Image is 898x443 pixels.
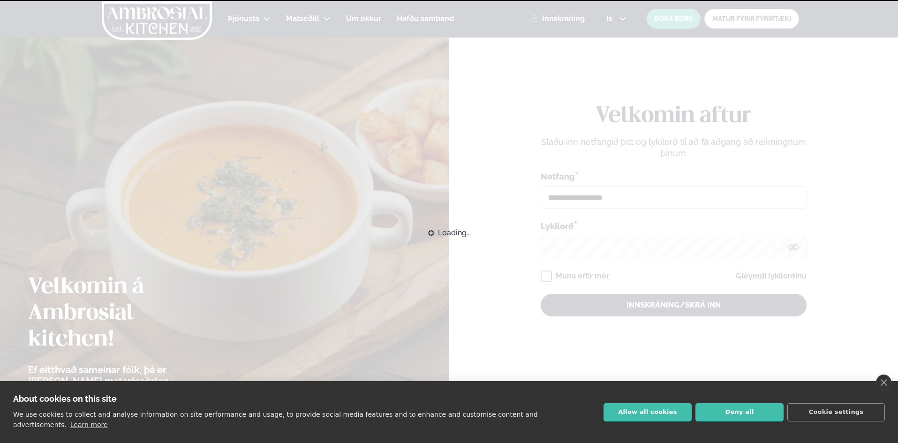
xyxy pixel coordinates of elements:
[438,223,471,243] span: Loading...
[70,421,108,428] a: Learn more
[13,411,538,428] p: We use cookies to collect and analyse information on site performance and usage, to provide socia...
[787,403,885,421] button: Cookie settings
[876,375,891,390] a: close
[695,403,784,421] button: Deny all
[604,403,692,421] button: Allow all cookies
[13,394,117,404] strong: About cookies on this site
